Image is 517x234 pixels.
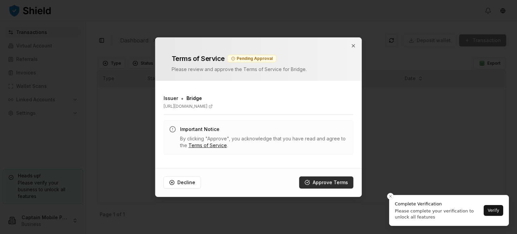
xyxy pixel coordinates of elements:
button: Approve Terms [299,176,353,189]
a: [URL][DOMAIN_NAME] [164,104,353,109]
a: Terms of Service [188,142,227,148]
span: • [181,94,184,102]
h3: Issuer [164,95,178,102]
button: Decline [164,176,201,189]
div: Pending Approval [228,55,276,62]
h2: Terms of Service [172,54,225,63]
span: Bridge [186,95,202,102]
p: Please review and approve the Terms of Service for Bridge . [172,66,345,73]
p: By clicking "Approve", you acknowledge that you have read and agree to the . [180,135,348,149]
h3: Important Notice [180,126,348,133]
